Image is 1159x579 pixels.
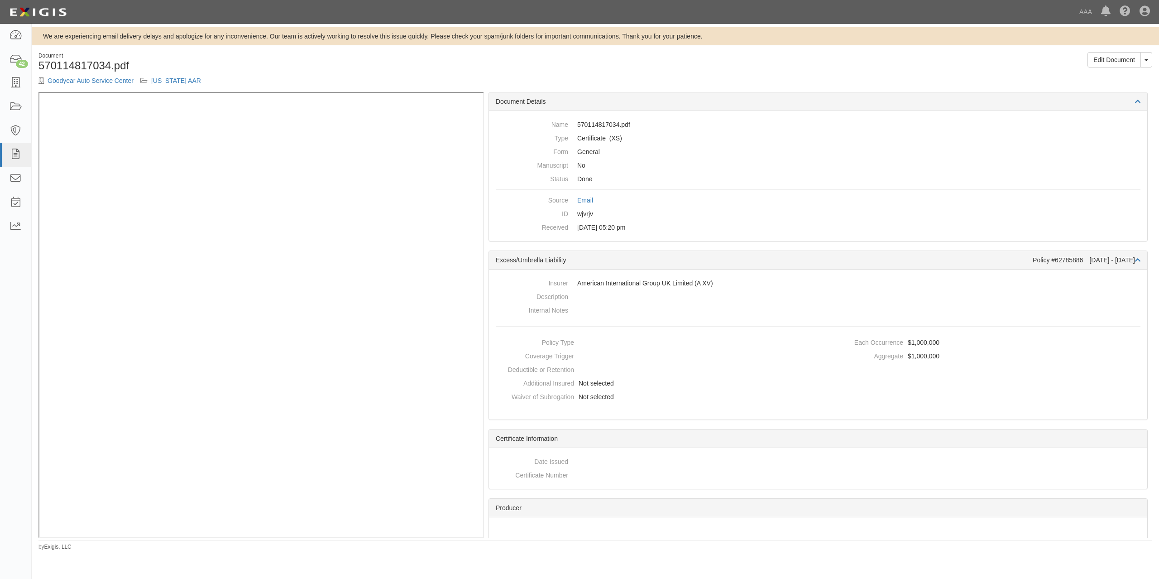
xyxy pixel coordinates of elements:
dd: General [496,145,1140,159]
a: Exigis, LLC [44,544,72,550]
div: 42 [16,60,28,68]
dt: Description [496,290,568,301]
div: Certificate Information [489,429,1147,448]
dt: Each Occurrence [822,336,903,347]
dd: wjvrjv [496,207,1140,221]
a: Edit Document [1087,52,1141,68]
dd: Excess/Umbrella Liability [496,131,1140,145]
div: Producer [489,499,1147,517]
div: Policy #62785886 [DATE] - [DATE] [1033,256,1140,265]
dd: $1,000,000 [822,336,1144,349]
div: Excess/Umbrella Liability [496,256,1033,265]
i: Help Center - Complianz [1120,6,1130,17]
dt: Received [496,221,568,232]
dt: Name [496,118,568,129]
dd: Not selected [493,376,814,390]
dt: Waiver of Subrogation [493,390,574,401]
h1: 570114817034.pdf [38,60,589,72]
div: We are experiencing email delivery delays and apologize for any inconvenience. Our team is active... [32,32,1159,41]
dd: No [496,159,1140,172]
dt: ID [496,207,568,218]
img: logo-5460c22ac91f19d4615b14bd174203de0afe785f0fc80cf4dbbc73dc1793850b.png [7,4,69,20]
a: Goodyear Auto Service Center [48,77,134,84]
dt: Source [496,193,568,205]
dd: [DATE] 05:20 pm [496,221,1140,234]
dt: Type [496,131,568,143]
div: Document Details [489,92,1147,111]
dt: Internal Notes [496,304,568,315]
a: [US_STATE] AAR [151,77,201,84]
div: Document [38,52,589,60]
dd: Done [496,172,1140,186]
dd: 570114817034.pdf [496,118,1140,131]
dt: Coverage Trigger [493,349,574,361]
dt: Additional Insured [493,376,574,388]
dt: Deductible or Retention [493,363,574,374]
dd: Not selected [493,390,814,404]
dt: Policy Type [493,336,574,347]
dd: American International Group UK Limited (A XV) [496,276,1140,290]
dt: Certificate Number [496,468,568,480]
dt: Manuscript [496,159,568,170]
small: by [38,543,72,551]
a: AAA [1075,3,1097,21]
dt: Form [496,145,568,156]
dt: Aggregate [822,349,903,361]
dd: $1,000,000 [822,349,1144,363]
a: Email [577,197,593,204]
dt: Insurer [496,276,568,288]
dt: Status [496,172,568,183]
dt: Date Issued [496,455,568,466]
